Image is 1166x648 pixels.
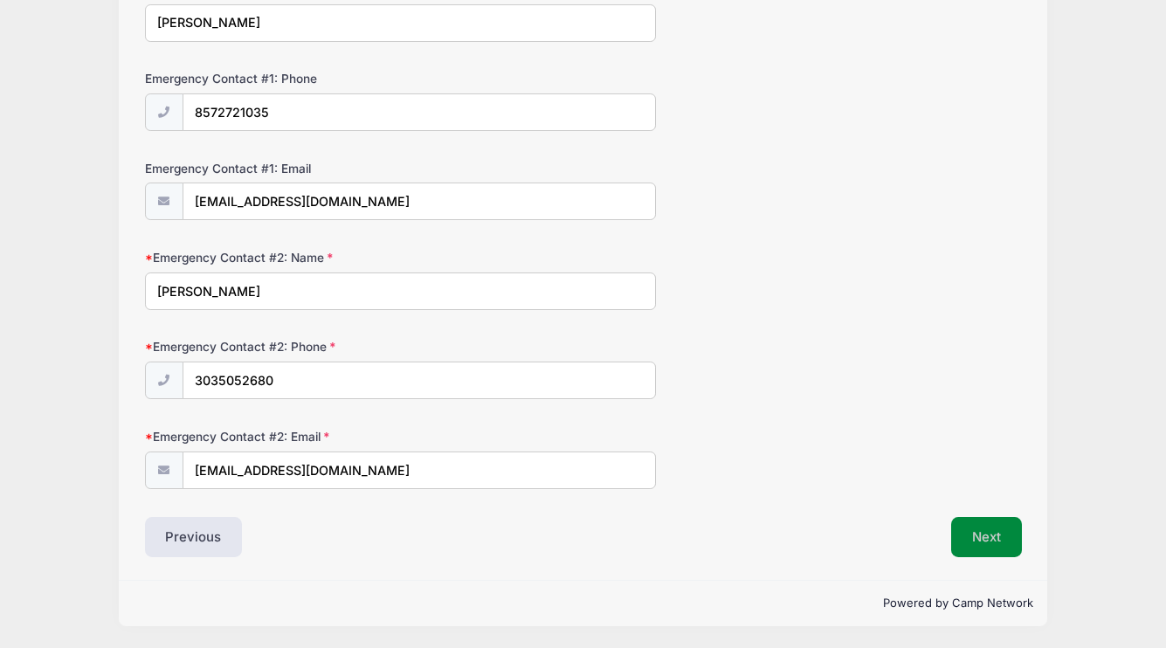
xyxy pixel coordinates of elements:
button: Previous [145,517,243,557]
input: (xxx) xxx-xxxx [183,93,656,131]
label: Emergency Contact #2: Phone [145,338,438,355]
p: Powered by Camp Network [134,595,1033,612]
label: Emergency Contact #2: Email [145,428,438,445]
label: Emergency Contact #1: Email [145,160,438,177]
input: (xxx) xxx-xxxx [183,362,656,399]
label: Emergency Contact #1: Phone [145,70,438,87]
input: email@email.com [183,183,656,220]
button: Next [951,517,1022,557]
label: Emergency Contact #2: Name [145,249,438,266]
input: email@email.com [183,452,656,489]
